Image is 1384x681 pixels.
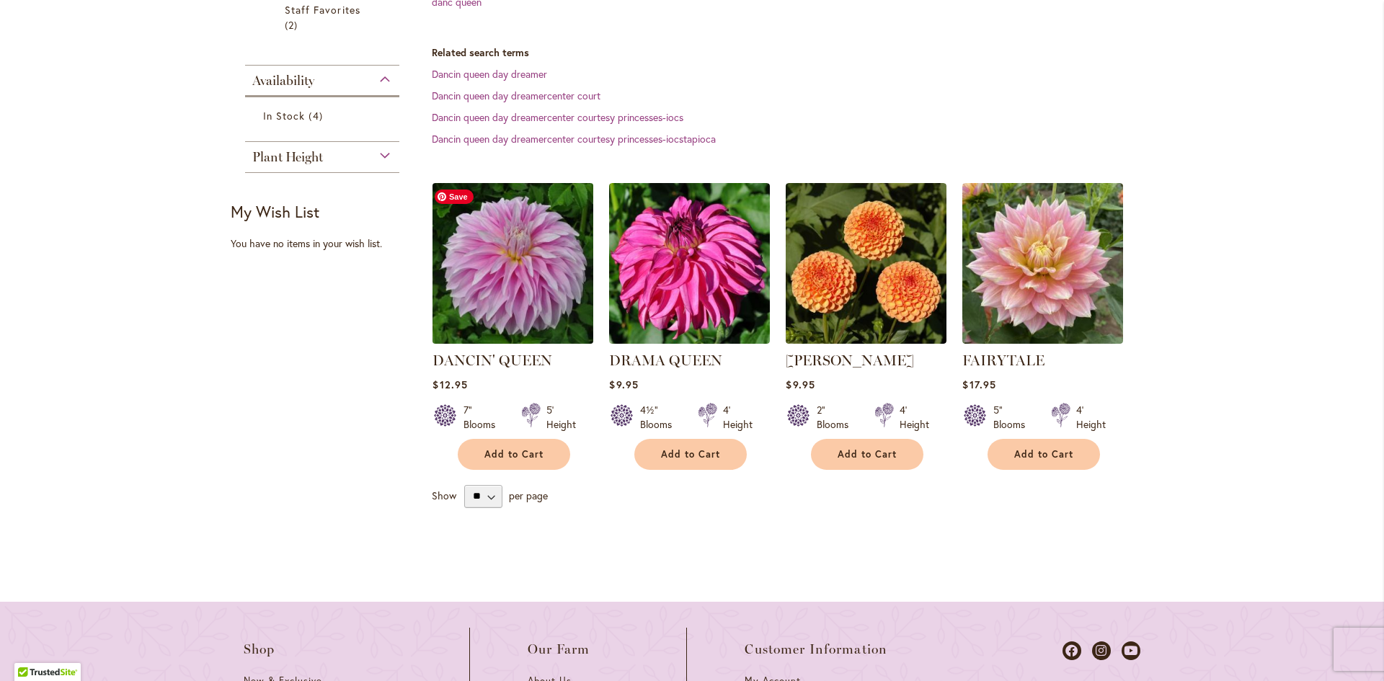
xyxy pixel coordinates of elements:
span: $9.95 [786,378,815,391]
div: 5' Height [546,403,576,432]
span: Staff Favorites [285,3,360,17]
strong: My Wish List [231,201,319,222]
span: 4 [309,108,326,123]
a: [PERSON_NAME] [786,352,914,369]
a: Staff Favorites [285,2,363,32]
img: Dancin' Queen [429,179,598,347]
span: Add to Cart [484,448,544,460]
span: $17.95 [962,378,995,391]
div: 4' Height [1076,403,1106,432]
a: Dancin queen day dreamercenter courtesy princesses-iocs [432,110,683,124]
div: 7" Blooms [463,403,504,432]
span: Availability [252,73,314,89]
dt: Related search terms [432,45,1153,60]
a: Dancin queen day dreamercenter court [432,89,600,102]
img: AMBER QUEEN [786,183,946,344]
a: DRAMA QUEEN [609,333,770,347]
a: DANCIN' QUEEN [432,352,552,369]
span: 2 [285,17,301,32]
a: DRAMA QUEEN [609,352,722,369]
img: Fairytale [962,183,1123,344]
a: Dancin queen day dreamer [432,67,547,81]
button: Add to Cart [988,439,1100,470]
span: Customer Information [745,642,887,656]
span: Save [435,190,474,204]
button: Add to Cart [634,439,747,470]
span: Our Farm [528,642,590,656]
a: Dancin' Queen [432,333,593,347]
a: FAIRYTALE [962,352,1044,369]
span: $12.95 [432,378,467,391]
a: AMBER QUEEN [786,333,946,347]
span: Plant Height [252,149,323,165]
div: You have no items in your wish list. [231,236,423,251]
iframe: Launch Accessibility Center [11,630,51,670]
div: 4' Height [900,403,929,432]
div: 4½" Blooms [640,403,680,432]
img: DRAMA QUEEN [609,183,770,344]
button: Add to Cart [458,439,570,470]
div: 2" Blooms [817,403,857,432]
span: Add to Cart [838,448,897,460]
span: $9.95 [609,378,638,391]
span: In Stock [263,109,305,123]
span: per page [509,488,548,502]
div: 4' Height [723,403,753,432]
span: Add to Cart [1014,448,1073,460]
a: Dahlias on Instagram [1092,641,1111,660]
a: Dahlias on Facebook [1063,641,1081,660]
span: Shop [244,642,275,656]
a: Fairytale [962,333,1123,347]
span: Show [432,488,456,502]
a: Dahlias on Youtube [1122,641,1140,660]
button: Add to Cart [811,439,923,470]
div: 5" Blooms [993,403,1034,432]
a: Dancin queen day dreamercenter courtesy princesses-iocstapioca [432,132,716,146]
span: Add to Cart [661,448,720,460]
a: In Stock 4 [263,108,385,123]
